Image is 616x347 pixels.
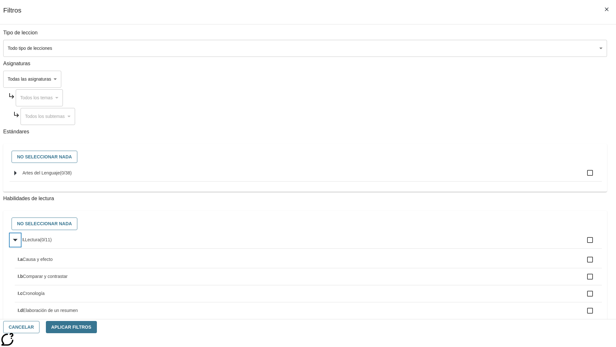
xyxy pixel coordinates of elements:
span: Cronología [23,291,45,296]
span: Artes del Lenguaje [22,170,60,175]
span: Elaboración de un resumen [23,308,78,313]
span: Lectura [25,237,40,242]
ul: Seleccione estándares [10,165,602,187]
span: I.a [18,257,23,262]
span: 0 estándares seleccionados/11 estándares en grupo [40,237,52,242]
h1: Filtros [3,6,21,24]
span: I.c [18,291,23,296]
button: Cerrar los filtros del Menú lateral [600,3,613,16]
div: Seleccione estándares [8,149,602,165]
div: Seleccione un tipo de lección [3,40,607,57]
div: Seleccione habilidades [8,216,602,232]
span: Comparar y contrastar [23,274,67,279]
span: I.d [18,308,23,313]
button: Aplicar Filtros [46,321,97,334]
span: Causa y efecto [23,257,53,262]
span: 0 estándares seleccionados/38 estándares en grupo [60,170,72,175]
button: Cancelar [3,321,39,334]
p: Estándares [3,128,607,136]
div: Seleccione una Asignatura [21,108,75,125]
div: Seleccione una Asignatura [16,89,63,106]
p: Tipo de leccion [3,29,607,37]
button: No seleccionar nada [12,218,77,230]
div: Seleccione una Asignatura [3,71,61,88]
p: Asignaturas [3,60,607,67]
button: No seleccionar nada [12,151,77,163]
span: I. [22,237,25,242]
span: I.b [18,274,23,279]
p: Habilidades de lectura [3,195,607,202]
